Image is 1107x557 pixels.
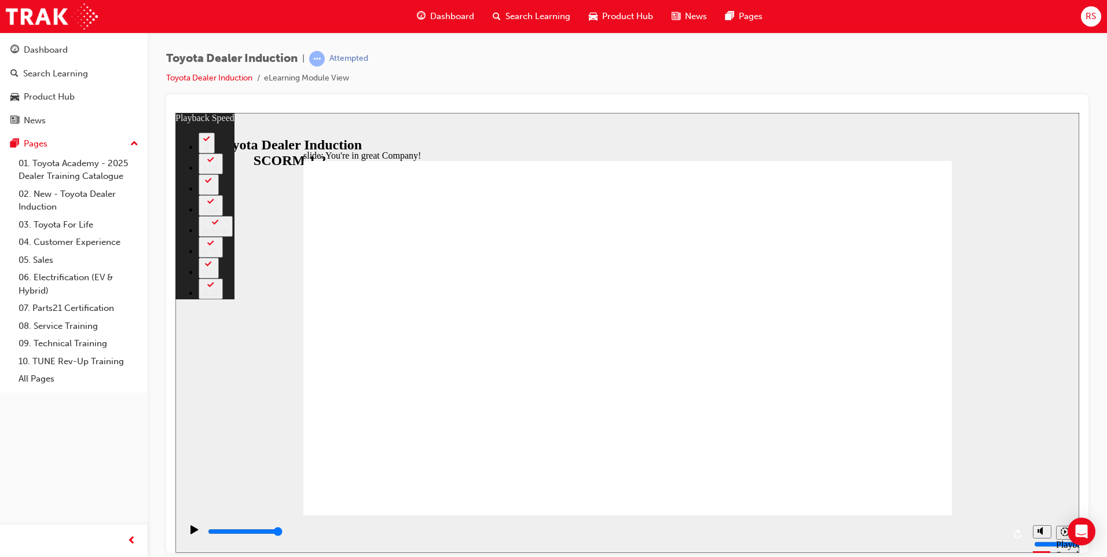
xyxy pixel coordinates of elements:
[302,52,305,65] span: |
[5,133,143,155] button: Pages
[505,10,570,23] span: Search Learning
[14,317,143,335] a: 08. Service Training
[14,216,143,234] a: 03. Toyota For Life
[329,53,368,64] div: Attempted
[14,251,143,269] a: 05. Sales
[5,39,143,61] a: Dashboard
[716,5,772,28] a: pages-iconPages
[166,73,252,83] a: Toyota Dealer Induction
[5,86,143,108] a: Product Hub
[881,413,899,427] button: Playback speed
[1068,518,1095,545] div: Open Intercom Messenger
[23,20,39,41] button: 2
[10,92,19,102] span: car-icon
[14,155,143,185] a: 01. Toyota Academy - 2025 Dealer Training Catalogue
[430,10,474,23] span: Dashboard
[14,269,143,299] a: 06. Electrification (EV & Hybrid)
[493,9,501,24] span: search-icon
[130,137,138,152] span: up-icon
[417,9,426,24] span: guage-icon
[32,414,107,423] input: slide progress
[14,370,143,388] a: All Pages
[408,5,483,28] a: guage-iconDashboard
[10,116,19,126] span: news-icon
[14,353,143,371] a: 10. TUNE Rev-Up Training
[14,299,143,317] a: 07. Parts21 Certification
[672,9,680,24] span: news-icon
[5,110,143,131] a: News
[6,3,98,30] img: Trak
[264,72,349,85] li: eLearning Module View
[24,90,75,104] div: Product Hub
[127,534,136,548] span: prev-icon
[14,233,143,251] a: 04. Customer Experience
[24,43,68,57] div: Dashboard
[5,37,143,133] button: DashboardSearch LearningProduct HubNews
[1081,6,1101,27] button: RS
[1086,10,1096,23] span: RS
[10,45,19,56] span: guage-icon
[10,139,19,149] span: pages-icon
[14,185,143,216] a: 02. New - Toyota Dealer Induction
[28,30,35,39] div: 2
[834,413,852,430] button: Replay (Ctrl+Alt+R)
[685,10,707,23] span: News
[10,69,19,79] span: search-icon
[309,51,325,67] span: learningRecordVerb_ATTEMPT-icon
[859,427,933,436] input: volume
[166,52,298,65] span: Toyota Dealer Induction
[852,402,898,440] div: misc controls
[881,427,898,448] div: Playback Speed
[24,137,47,151] div: Pages
[483,5,580,28] a: search-iconSearch Learning
[6,412,25,431] button: Play (Ctrl+Alt+P)
[589,9,598,24] span: car-icon
[662,5,716,28] a: news-iconNews
[5,63,143,85] a: Search Learning
[725,9,734,24] span: pages-icon
[602,10,653,23] span: Product Hub
[23,67,88,80] div: Search Learning
[739,10,763,23] span: Pages
[14,335,143,353] a: 09. Technical Training
[6,402,852,440] div: playback controls
[857,412,876,426] button: Mute (Ctrl+Alt+M)
[24,114,46,127] div: News
[580,5,662,28] a: car-iconProduct Hub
